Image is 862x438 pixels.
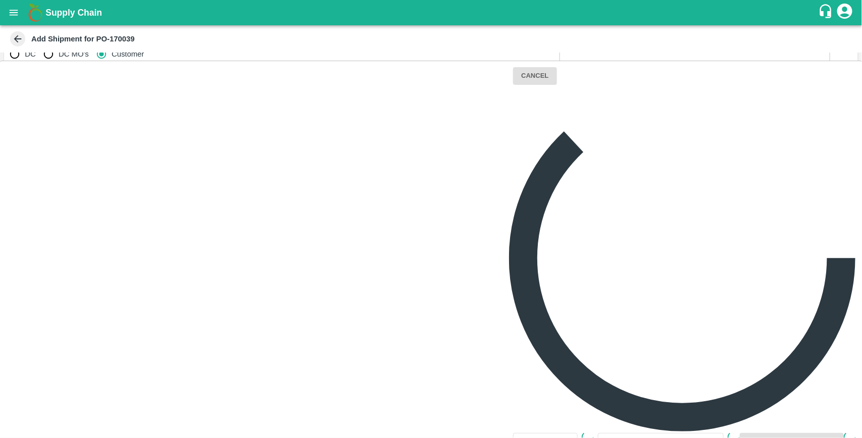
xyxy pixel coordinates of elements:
a: Supply Chain [45,6,818,20]
span: DC MO's [59,48,89,60]
div: recipient_type [10,44,281,64]
b: Add Shipment for PO-170039 [31,35,135,43]
span: DC [25,48,35,60]
b: Supply Chain [45,8,102,18]
img: logo [25,3,45,23]
div: customer-support [818,4,836,22]
div: account of current user [836,2,854,23]
span: Customer [112,48,144,60]
button: open drawer [2,1,25,24]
